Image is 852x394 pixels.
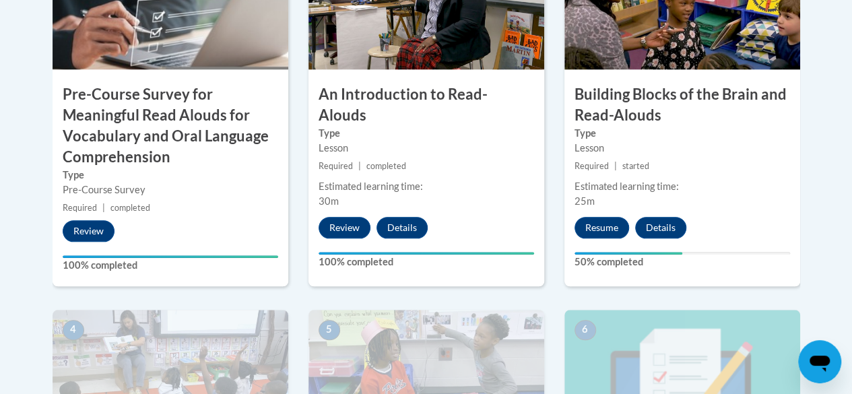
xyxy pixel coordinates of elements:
[63,255,278,258] div: Your progress
[319,179,534,194] div: Estimated learning time:
[575,141,790,156] div: Lesson
[376,217,428,238] button: Details
[575,320,596,340] span: 6
[63,203,97,213] span: Required
[319,320,340,340] span: 5
[319,217,370,238] button: Review
[575,195,595,207] span: 25m
[319,252,534,255] div: Your progress
[635,217,686,238] button: Details
[319,141,534,156] div: Lesson
[575,126,790,141] label: Type
[319,195,339,207] span: 30m
[53,84,288,167] h3: Pre-Course Survey for Meaningful Read Alouds for Vocabulary and Oral Language Comprehension
[575,252,682,255] div: Your progress
[798,340,841,383] iframe: Button to launch messaging window
[614,161,617,171] span: |
[319,255,534,269] label: 100% completed
[63,258,278,273] label: 100% completed
[110,203,150,213] span: completed
[63,168,278,183] label: Type
[575,255,790,269] label: 50% completed
[319,161,353,171] span: Required
[63,320,84,340] span: 4
[102,203,105,213] span: |
[575,161,609,171] span: Required
[575,179,790,194] div: Estimated learning time:
[319,126,534,141] label: Type
[308,84,544,126] h3: An Introduction to Read-Alouds
[575,217,629,238] button: Resume
[63,183,278,197] div: Pre-Course Survey
[63,220,114,242] button: Review
[366,161,406,171] span: completed
[358,161,361,171] span: |
[564,84,800,126] h3: Building Blocks of the Brain and Read-Alouds
[622,161,649,171] span: started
